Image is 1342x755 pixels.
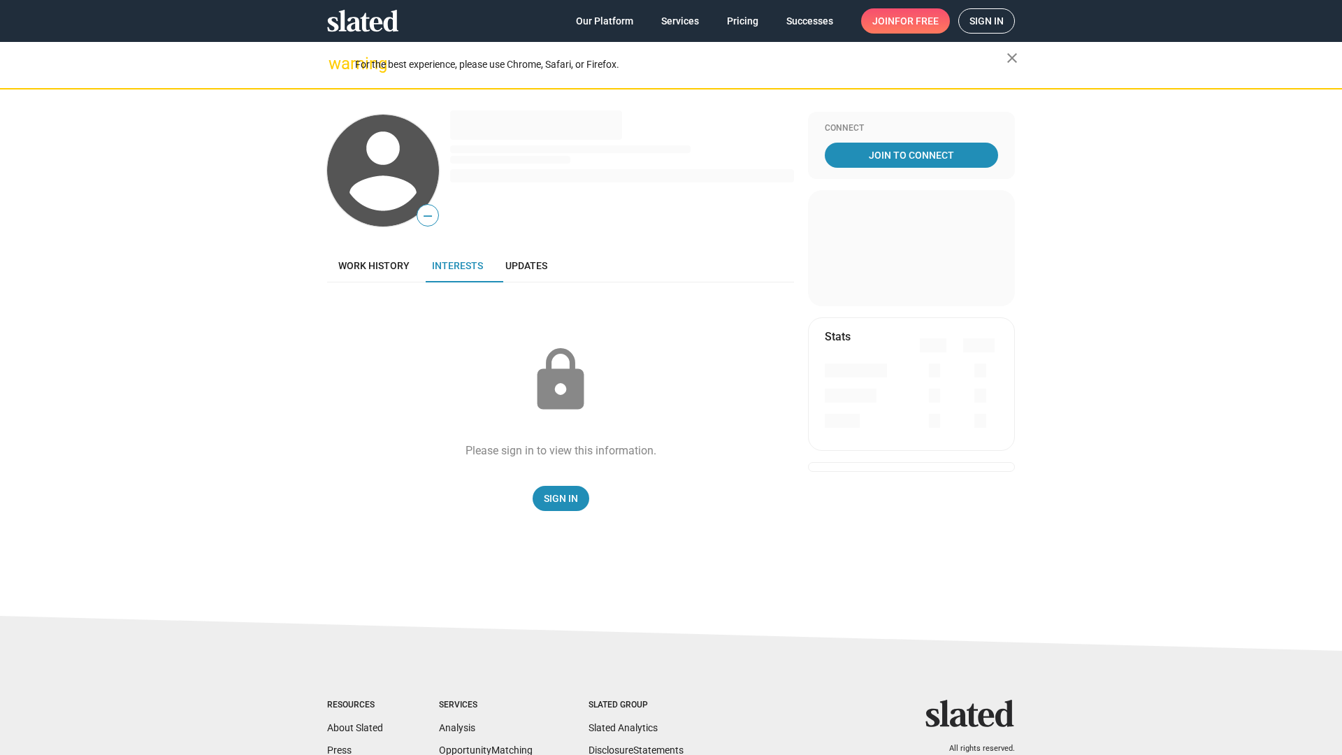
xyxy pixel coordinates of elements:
[576,8,633,34] span: Our Platform
[825,123,998,134] div: Connect
[526,345,596,415] mat-icon: lock
[533,486,589,511] a: Sign In
[432,260,483,271] span: Interests
[329,55,345,72] mat-icon: warning
[327,249,421,282] a: Work history
[421,249,494,282] a: Interests
[505,260,547,271] span: Updates
[327,700,383,711] div: Resources
[327,722,383,733] a: About Slated
[775,8,844,34] a: Successes
[417,207,438,225] span: —
[727,8,758,34] span: Pricing
[825,329,851,344] mat-card-title: Stats
[861,8,950,34] a: Joinfor free
[650,8,710,34] a: Services
[439,700,533,711] div: Services
[786,8,833,34] span: Successes
[338,260,410,271] span: Work history
[466,443,656,458] div: Please sign in to view this information.
[589,722,658,733] a: Slated Analytics
[969,9,1004,33] span: Sign in
[355,55,1006,74] div: For the best experience, please use Chrome, Safari, or Firefox.
[895,8,939,34] span: for free
[872,8,939,34] span: Join
[828,143,995,168] span: Join To Connect
[439,722,475,733] a: Analysis
[825,143,998,168] a: Join To Connect
[958,8,1015,34] a: Sign in
[716,8,770,34] a: Pricing
[544,486,578,511] span: Sign In
[494,249,558,282] a: Updates
[565,8,644,34] a: Our Platform
[589,700,684,711] div: Slated Group
[661,8,699,34] span: Services
[1004,50,1020,66] mat-icon: close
